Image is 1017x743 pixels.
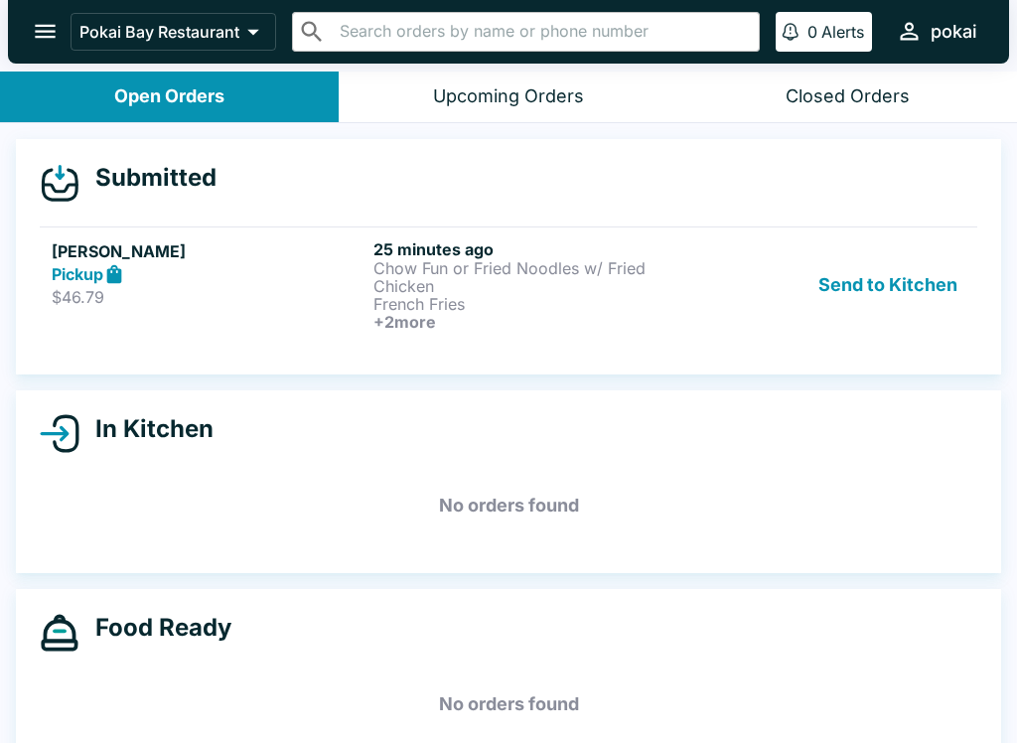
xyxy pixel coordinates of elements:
input: Search orders by name or phone number [334,18,751,46]
h4: In Kitchen [79,414,214,444]
p: 0 [807,22,817,42]
p: Alerts [821,22,864,42]
h5: [PERSON_NAME] [52,239,365,263]
button: open drawer [20,6,71,57]
p: Chow Fun or Fried Noodles w/ Fried Chicken [373,259,687,295]
div: pokai [931,20,977,44]
p: $46.79 [52,287,365,307]
p: French Fries [373,295,687,313]
div: Upcoming Orders [433,85,584,108]
div: Open Orders [114,85,224,108]
div: Closed Orders [786,85,910,108]
p: Pokai Bay Restaurant [79,22,239,42]
h4: Food Ready [79,613,231,643]
h4: Submitted [79,163,217,193]
a: [PERSON_NAME]Pickup$46.7925 minutes agoChow Fun or Fried Noodles w/ Fried ChickenFrench Fries+2mo... [40,226,977,343]
h6: 25 minutes ago [373,239,687,259]
h6: + 2 more [373,313,687,331]
button: Send to Kitchen [810,239,965,331]
h5: No orders found [40,669,977,740]
strong: Pickup [52,264,103,284]
button: Pokai Bay Restaurant [71,13,276,51]
h5: No orders found [40,470,977,541]
button: pokai [888,10,985,53]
